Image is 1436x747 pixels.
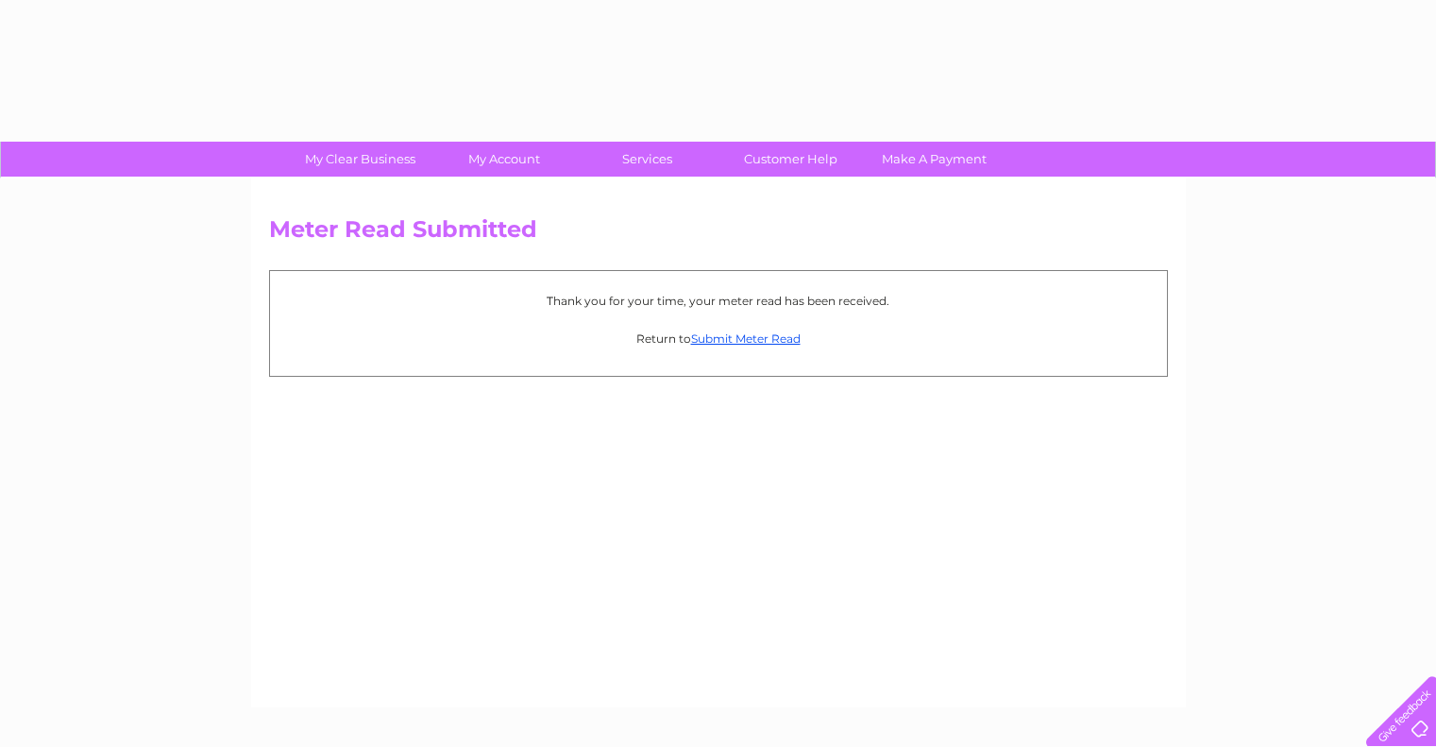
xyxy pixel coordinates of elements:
a: Customer Help [713,142,869,177]
a: My Account [426,142,582,177]
a: Submit Meter Read [691,331,801,346]
p: Return to [279,330,1157,348]
p: Thank you for your time, your meter read has been received. [279,292,1157,310]
a: My Clear Business [282,142,438,177]
a: Services [569,142,725,177]
h2: Meter Read Submitted [269,216,1168,252]
a: Make A Payment [856,142,1012,177]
